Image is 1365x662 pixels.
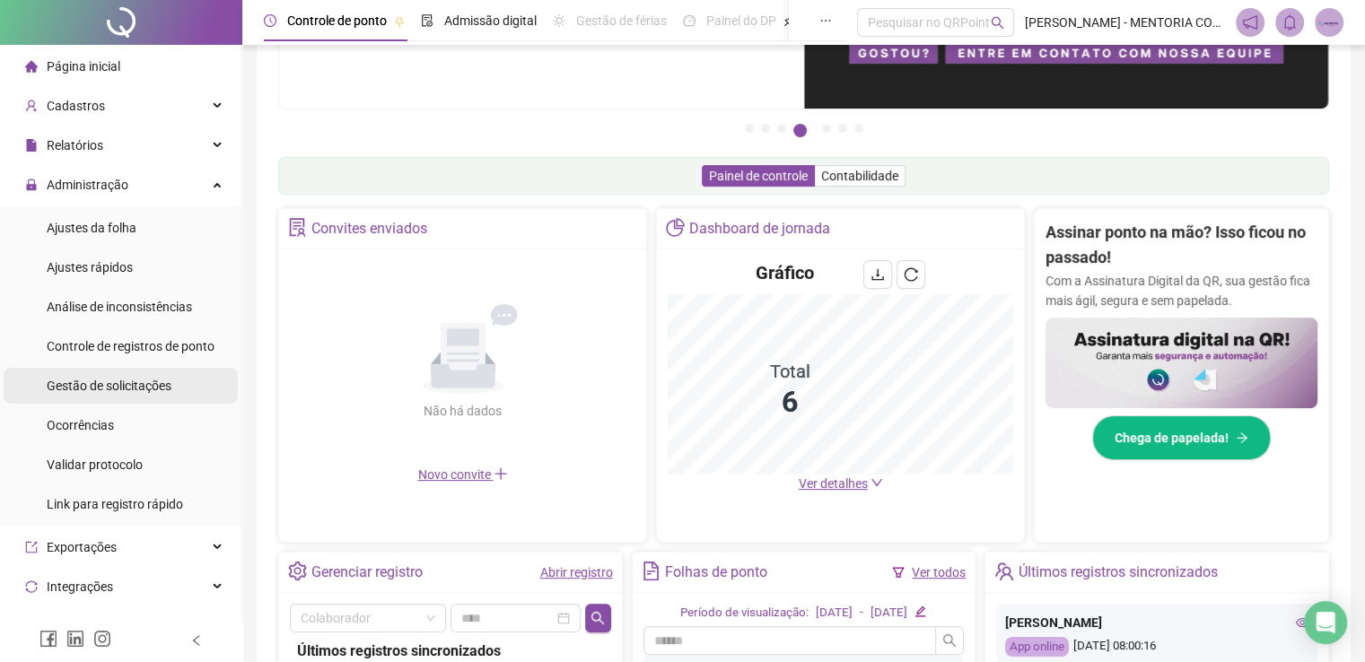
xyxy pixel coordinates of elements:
span: Admissão digital [444,13,537,28]
span: Cadastros [47,99,105,113]
span: Contabilidade [821,169,898,183]
span: search [591,611,605,625]
span: pushpin [783,16,794,27]
span: linkedin [66,630,84,648]
div: App online [1005,637,1069,658]
span: Painel de controle [709,169,808,183]
span: Validar protocolo [47,457,143,472]
span: Ajustes da folha [47,221,136,235]
div: [DATE] [871,604,907,623]
span: search [991,16,1004,30]
span: file-done [421,14,433,27]
span: reload [904,267,918,282]
button: 3 [777,124,786,133]
div: Gerenciar registro [311,557,423,588]
span: Administração [47,178,128,192]
div: Convites enviados [311,213,427,244]
span: Ajustes rápidos [47,260,133,274]
div: Dashboard de jornada [689,213,830,244]
a: Abrir registro [540,565,613,579]
span: left [190,634,203,647]
span: eye [1296,616,1308,629]
span: sync [25,580,38,593]
span: plus [494,466,508,481]
button: 7 [854,124,863,133]
div: Últimos registros sincronizados [297,640,604,662]
span: facebook [39,630,57,648]
span: Página inicial [47,59,120,74]
span: arrow-right [1236,431,1248,444]
span: file-text [642,562,661,580]
button: 2 [761,124,770,133]
img: 83437 [1316,9,1343,36]
span: export [25,541,38,553]
img: banner%2F02c71560-61a6-44d4-94b9-c8ab97240462.png [1046,318,1317,408]
span: Gestão de solicitações [47,379,171,393]
span: home [25,60,38,73]
button: 5 [822,124,831,133]
span: Exportações [47,540,117,554]
h2: Assinar ponto na mão? Isso ficou no passado! [1046,220,1317,271]
span: down [871,476,883,489]
span: filter [892,566,905,579]
span: Controle de registros de ponto [47,339,214,353]
button: 1 [745,124,754,133]
div: Open Intercom Messenger [1304,601,1347,644]
button: 4 [793,124,807,137]
span: file [25,139,38,152]
span: lock [25,179,38,191]
div: [DATE] [816,604,853,623]
button: 6 [838,124,847,133]
span: download [871,267,885,282]
div: [PERSON_NAME] [1005,613,1308,632]
span: [PERSON_NAME] - MENTORIA CONSULTORIA EMPRESARIAL LTDA [1025,13,1225,32]
span: search [942,633,957,648]
span: clock-circle [264,14,276,27]
span: solution [288,218,307,237]
span: Integrações [47,579,113,594]
span: pie-chart [666,218,685,237]
span: ellipsis [819,14,832,27]
div: Folhas de ponto [665,557,767,588]
div: Não há dados [381,401,546,421]
span: Gestão de férias [576,13,667,28]
span: pushpin [394,16,405,27]
span: instagram [93,630,111,648]
span: bell [1282,14,1298,30]
span: Ocorrências [47,418,114,432]
a: Ver todos [912,565,966,579]
span: sun [553,14,565,27]
h4: Gráfico [756,260,814,285]
div: Período de visualização: [680,604,809,623]
span: Painel do DP [706,13,776,28]
div: Últimos registros sincronizados [1019,557,1218,588]
span: Link para registro rápido [47,497,183,511]
div: [DATE] 08:00:16 [1005,637,1308,658]
p: Com a Assinatura Digital da QR, sua gestão fica mais ágil, segura e sem papelada. [1046,271,1317,310]
span: edit [914,605,926,617]
span: Relatórios [47,138,103,152]
span: Análise de inconsistências [47,300,192,314]
div: - [860,604,863,623]
span: user-add [25,100,38,112]
span: notification [1242,14,1258,30]
span: team [994,562,1013,580]
span: dashboard [683,14,696,27]
span: Chega de papelada! [1115,428,1229,448]
span: Novo convite [418,467,508,482]
button: Chega de papelada! [1092,415,1271,460]
a: Ver detalhes down [799,476,883,491]
span: Ver detalhes [799,476,868,491]
span: Controle de ponto [287,13,387,28]
span: setting [288,562,307,580]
